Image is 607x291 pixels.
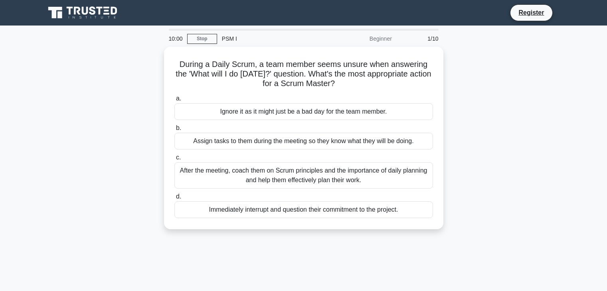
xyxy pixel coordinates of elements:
a: Register [514,8,549,18]
div: 10:00 [164,31,187,47]
span: b. [176,124,181,131]
div: Assign tasks to them during the meeting so they know what they will be doing. [174,133,433,149]
div: PSM I [217,31,327,47]
div: Beginner [327,31,397,47]
div: Ignore it as it might just be a bad day for the team member. [174,103,433,120]
a: Stop [187,34,217,44]
span: d. [176,193,181,200]
h5: During a Daily Scrum, a team member seems unsure when answering the 'What will I do [DATE]?' ques... [174,59,434,89]
div: After the meeting, coach them on Scrum principles and the importance of daily planning and help t... [174,162,433,189]
span: a. [176,95,181,102]
div: 1/10 [397,31,443,47]
span: c. [176,154,181,161]
div: Immediately interrupt and question their commitment to the project. [174,201,433,218]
